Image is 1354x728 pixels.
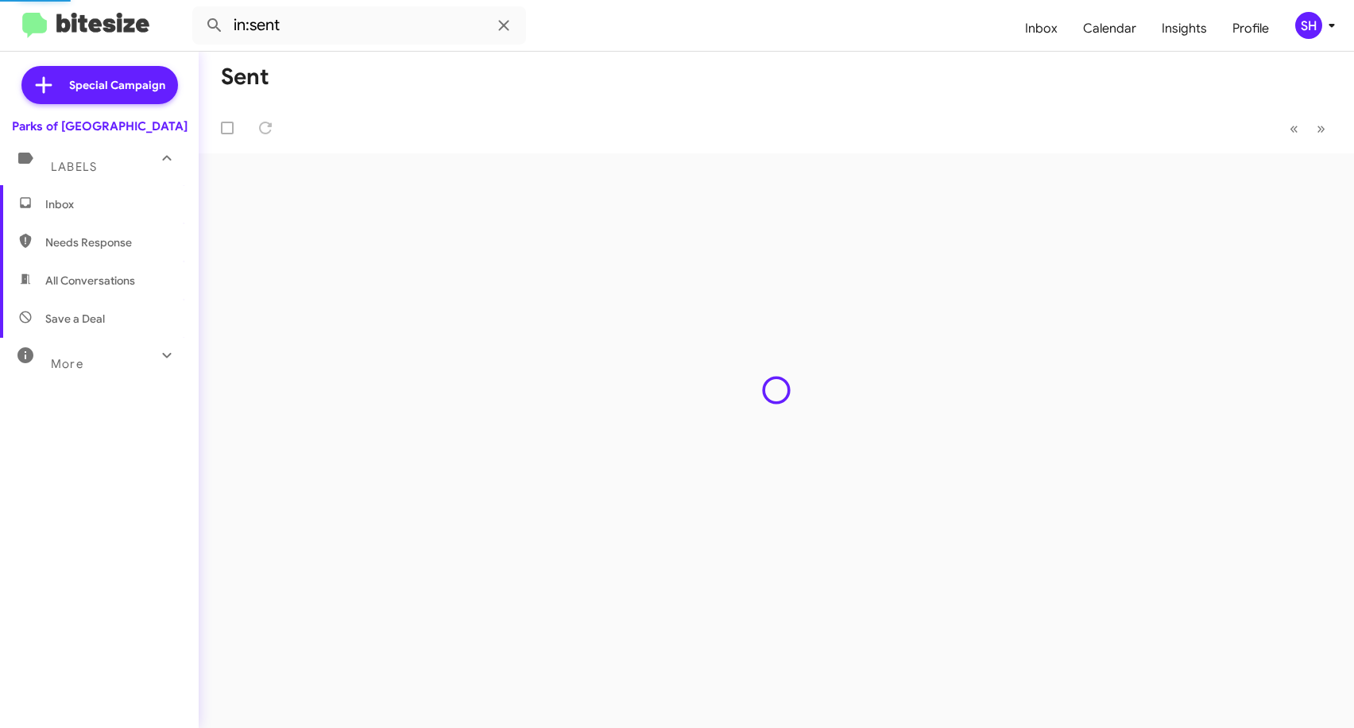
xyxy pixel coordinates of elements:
nav: Page navigation example [1281,112,1335,145]
input: Search [192,6,526,45]
h1: Sent [221,64,269,90]
span: Labels [51,160,97,174]
span: « [1290,118,1298,138]
span: More [51,357,83,371]
span: Inbox [45,196,180,212]
span: Save a Deal [45,311,105,327]
button: Previous [1280,112,1308,145]
span: All Conversations [45,273,135,288]
span: Needs Response [45,234,180,250]
a: Inbox [1012,6,1070,52]
a: Special Campaign [21,66,178,104]
div: SH [1295,12,1322,39]
button: Next [1307,112,1335,145]
div: Parks of [GEOGRAPHIC_DATA] [12,118,188,134]
a: Profile [1220,6,1282,52]
span: Special Campaign [69,77,165,93]
a: Calendar [1070,6,1149,52]
button: SH [1282,12,1337,39]
a: Insights [1149,6,1220,52]
span: » [1317,118,1325,138]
